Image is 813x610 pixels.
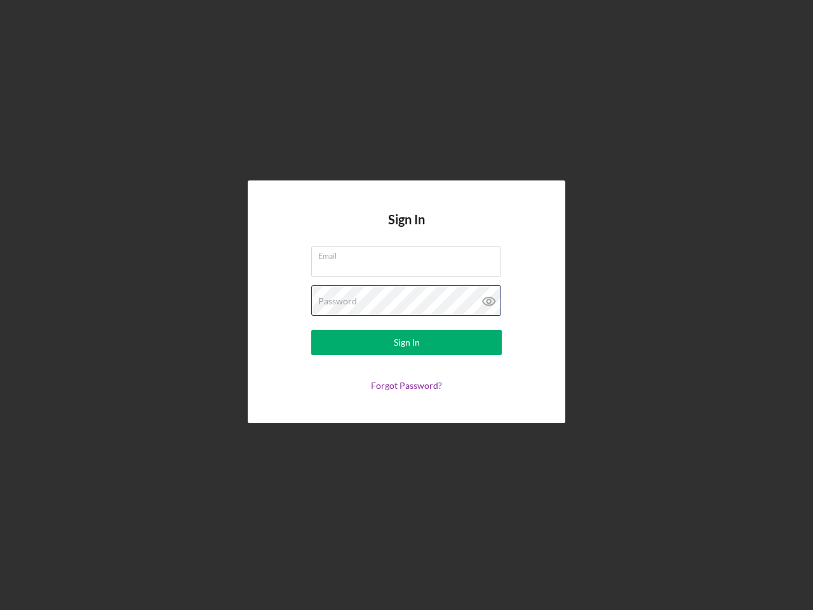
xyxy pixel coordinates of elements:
[318,247,501,261] label: Email
[311,330,502,355] button: Sign In
[371,380,442,391] a: Forgot Password?
[388,212,425,246] h4: Sign In
[318,296,357,306] label: Password
[394,330,420,355] div: Sign In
